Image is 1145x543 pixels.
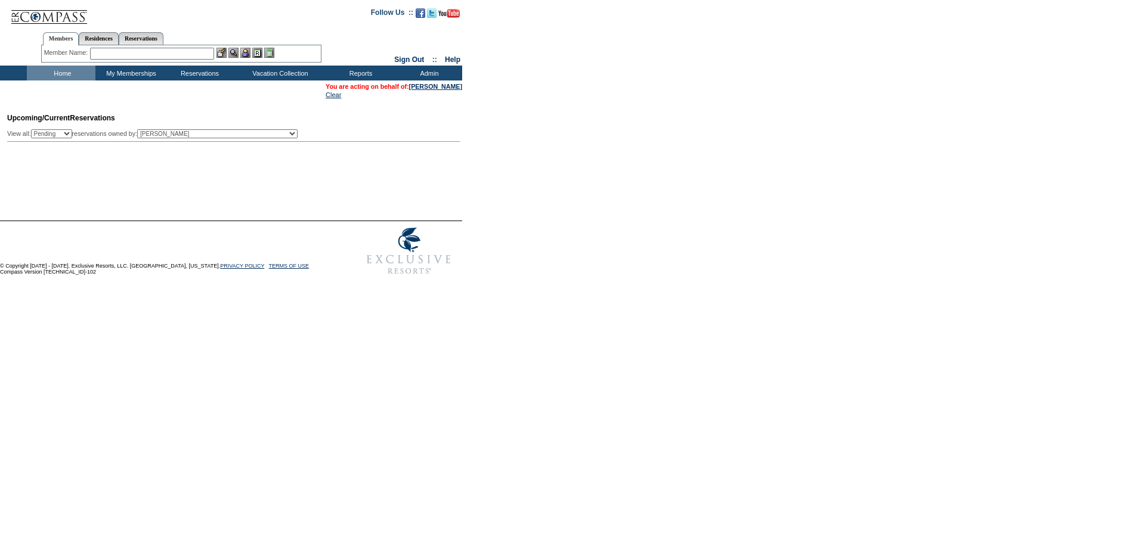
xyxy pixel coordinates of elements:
a: Residences [79,32,119,45]
a: Become our fan on Facebook [416,12,425,19]
a: [PERSON_NAME] [409,83,462,90]
span: Upcoming/Current [7,114,70,122]
td: Follow Us :: [371,7,413,21]
img: View [228,48,239,58]
a: Follow us on Twitter [427,12,437,19]
img: Reservations [252,48,262,58]
img: Impersonate [240,48,250,58]
span: Reservations [7,114,115,122]
td: Reports [325,66,394,80]
a: Reservations [119,32,163,45]
a: Subscribe to our YouTube Channel [438,12,460,19]
td: My Memberships [95,66,164,80]
img: b_calculator.gif [264,48,274,58]
a: PRIVACY POLICY [220,263,264,269]
a: Help [445,55,460,64]
img: Subscribe to our YouTube Channel [438,9,460,18]
div: Member Name: [44,48,90,58]
img: Become our fan on Facebook [416,8,425,18]
img: Exclusive Resorts [355,221,462,281]
img: b_edit.gif [216,48,227,58]
a: Members [43,32,79,45]
span: You are acting on behalf of: [326,83,462,90]
a: Clear [326,91,341,98]
td: Vacation Collection [233,66,325,80]
a: Sign Out [394,55,424,64]
span: :: [432,55,437,64]
div: View all: reservations owned by: [7,129,303,138]
a: TERMS OF USE [269,263,310,269]
td: Reservations [164,66,233,80]
td: Home [27,66,95,80]
td: Admin [394,66,462,80]
img: Follow us on Twitter [427,8,437,18]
